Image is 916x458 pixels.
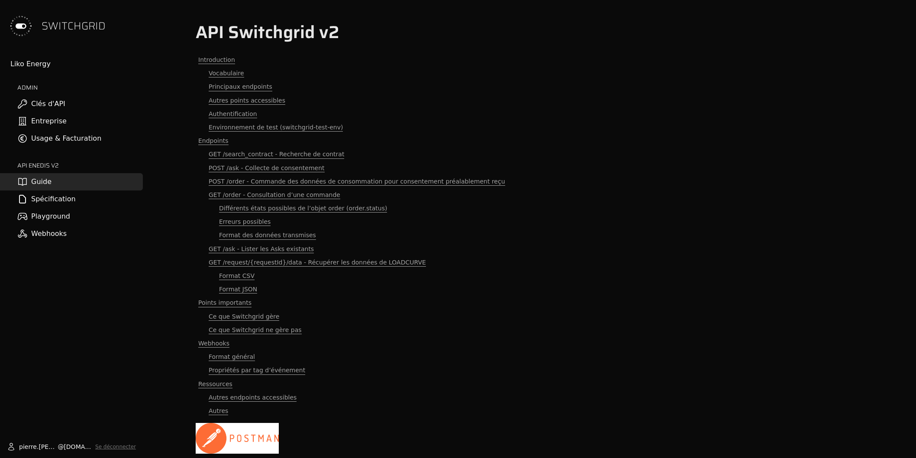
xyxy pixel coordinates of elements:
[209,366,305,374] span: Propriétés par tag d’événement
[196,337,868,350] a: Webhooks
[209,123,343,132] span: Environnement de test (switchgrid-test-env)
[196,67,868,80] a: Vocabulaire
[209,407,228,415] span: Autres
[196,296,868,310] a: Points importants
[209,313,279,321] span: Ce que Switchgrid gère
[196,134,868,148] a: Endpoints
[196,256,868,269] a: GET /request/{requestId}/data - Récupérer les données de LOADCURVE
[19,442,58,451] span: pierre.[PERSON_NAME]
[209,69,244,77] span: Vocabulaire
[196,364,868,377] a: Propriétés par tag d’événement
[196,404,868,418] a: Autres
[196,215,868,229] a: Erreurs possibles
[219,218,271,226] span: Erreurs possibles
[196,391,868,404] a: Autres endpoints accessibles
[196,242,868,256] a: GET /ask - Lister les Asks existants
[196,423,279,454] img: notion image
[196,53,868,67] a: Introduction
[219,231,316,239] span: Format des données transmises
[196,269,868,283] a: Format CSV
[198,299,252,307] span: Points importants
[196,377,868,391] a: Ressources
[64,442,92,451] span: [DOMAIN_NAME]
[196,148,868,161] a: GET /search_contract - Recherche de contrat
[196,350,868,364] a: Format général
[209,326,302,334] span: Ce que Switchgrid ne gère pas
[209,97,285,105] span: Autres points accessibles
[198,380,232,388] span: Ressources
[196,22,868,43] h1: API Switchgrid v2
[42,19,106,33] span: SWITCHGRID
[209,353,255,361] span: Format général
[198,137,229,145] span: Endpoints
[209,150,344,158] span: GET /search_contract - Recherche de contrat
[209,110,257,118] span: Authentification
[196,121,868,134] a: Environnement de test (switchgrid-test-env)
[209,177,505,186] span: POST /order - Commande des données de consommation pour consentement préalablement reçu
[196,323,868,337] a: Ce que Switchgrid ne gère pas
[95,443,136,450] button: Se déconnecter
[198,56,235,64] span: Introduction
[196,202,868,215] a: Différents états possibles de l’objet order (order.status)
[196,283,868,296] a: Format JSON
[219,272,255,280] span: Format CSV
[209,393,297,402] span: Autres endpoints accessibles
[198,339,229,348] span: Webhooks
[17,161,143,170] h2: API ENEDIS v2
[10,59,143,69] div: Liko Energy
[209,164,325,172] span: POST /ask - Collecte de consentement
[219,204,387,213] span: Différents états possibles de l’objet order (order.status)
[7,12,35,40] img: Switchgrid Logo
[209,191,340,199] span: GET /order - Consultation d’une commande
[196,80,868,94] a: Principaux endpoints
[209,258,426,267] span: GET /request/{requestId}/data - Récupérer les données de LOADCURVE
[196,188,868,202] a: GET /order - Consultation d’une commande
[219,285,257,294] span: Format JSON
[196,107,868,121] a: Authentification
[196,175,868,188] a: POST /order - Commande des données de consommation pour consentement préalablement reçu
[17,83,143,92] h2: ADMIN
[209,83,272,91] span: Principaux endpoints
[196,310,868,323] a: Ce que Switchgrid gère
[196,94,868,107] a: Autres points accessibles
[209,245,314,253] span: GET /ask - Lister les Asks existants
[196,161,868,175] a: POST /ask - Collecte de consentement
[58,442,64,451] span: @
[196,229,868,242] a: Format des données transmises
